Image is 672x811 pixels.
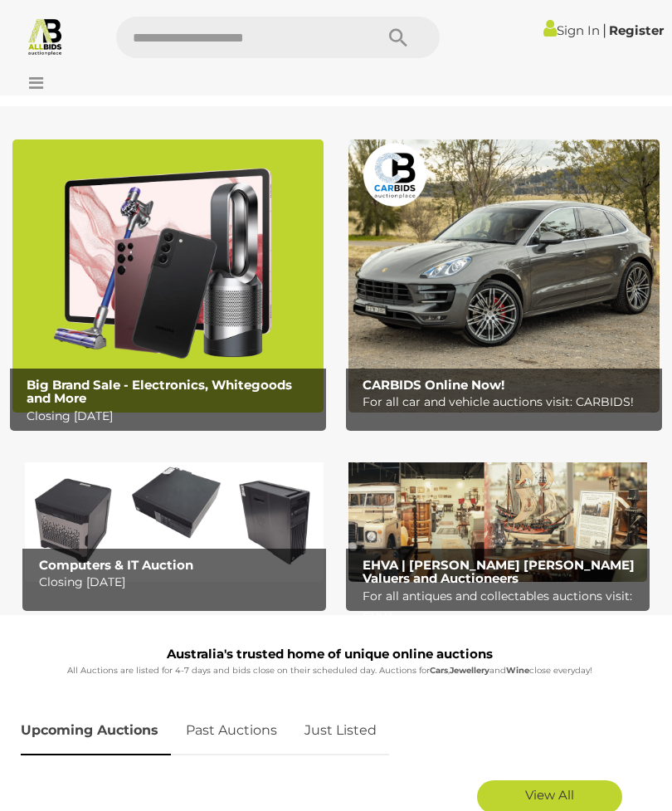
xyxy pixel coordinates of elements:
[609,22,664,38] a: Register
[292,706,389,755] a: Just Listed
[363,586,642,628] p: For all antiques and collectables auctions visit: EHVA
[357,17,440,58] button: Search
[21,706,171,755] a: Upcoming Auctions
[12,139,324,413] a: Big Brand Sale - Electronics, Whitegoods and More Big Brand Sale - Electronics, Whitegoods and Mo...
[363,377,504,393] b: CARBIDS Online Now!
[173,706,290,755] a: Past Auctions
[348,446,647,582] a: EHVA | Evans Hastings Valuers and Auctioneers EHVA | [PERSON_NAME] [PERSON_NAME] Valuers and Auct...
[348,139,660,413] a: CARBIDS Online Now! CARBIDS Online Now! For all car and vehicle auctions visit: CARBIDS!
[506,665,529,676] strong: Wine
[27,406,318,427] p: Closing [DATE]
[27,377,292,407] b: Big Brand Sale - Electronics, Whitegoods and More
[21,647,639,662] h1: Australia's trusted home of unique online auctions
[39,572,319,593] p: Closing [DATE]
[543,22,600,38] a: Sign In
[25,446,324,582] img: Computers & IT Auction
[12,139,324,413] img: Big Brand Sale - Electronics, Whitegoods and More
[26,17,65,56] img: Allbids.com.au
[430,665,448,676] strong: Cars
[525,787,574,803] span: View All
[363,557,635,587] b: EHVA | [PERSON_NAME] [PERSON_NAME] Valuers and Auctioneers
[602,21,606,39] span: |
[363,392,654,413] p: For all car and vehicle auctions visit: CARBIDS!
[21,663,639,678] p: All Auctions are listed for 4-7 days and bids close on their scheduled day. Auctions for , and cl...
[39,557,193,573] b: Computers & IT Auction
[450,665,489,676] strong: Jewellery
[348,446,647,582] img: EHVA | Evans Hastings Valuers and Auctioneers
[25,446,324,582] a: Computers & IT Auction Computers & IT Auction Closing [DATE]
[348,139,660,413] img: CARBIDS Online Now!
